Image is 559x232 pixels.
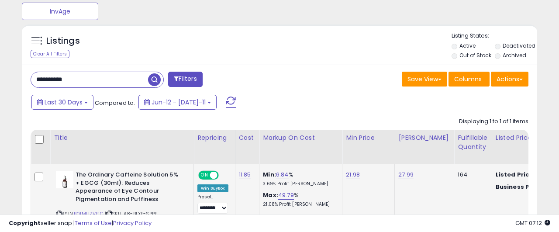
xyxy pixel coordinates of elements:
[503,42,535,49] label: Deactivated
[197,184,228,192] div: Win BuyBox
[454,75,482,83] span: Columns
[22,3,98,20] button: InvAge
[76,171,182,205] b: The Ordinary Caffeine Solution 5% + EGCG (30ml): Reduces Appearance of Eye Contour Pigmentation a...
[402,72,447,87] button: Save View
[398,170,414,179] a: 27.99
[276,170,289,179] a: 6.84
[459,118,528,126] div: Displaying 1 to 1 of 1 items
[452,32,537,40] p: Listing States:
[9,219,152,228] div: seller snap | |
[46,35,80,47] h5: Listings
[459,52,491,59] label: Out of Stock
[263,201,335,208] p: 21.08% Profit [PERSON_NAME]
[503,52,526,59] label: Archived
[45,98,83,107] span: Last 30 Days
[152,98,206,107] span: Jun-12 - [DATE]-11
[496,170,535,179] b: Listed Price:
[259,130,342,164] th: The percentage added to the cost of goods (COGS) that forms the calculator for Min & Max prices.
[31,50,69,58] div: Clear All Filters
[95,99,135,107] span: Compared to:
[239,170,251,179] a: 11.85
[278,191,294,200] a: 49.79
[197,194,228,214] div: Preset:
[263,171,335,187] div: %
[105,210,157,217] span: | SKU: A8-BLXE-SPPF
[75,219,112,227] a: Terms of Use
[263,181,335,187] p: 3.69% Profit [PERSON_NAME]
[138,95,217,110] button: Jun-12 - [DATE]-11
[263,133,338,142] div: Markup on Cost
[168,72,202,87] button: Filters
[496,183,544,191] b: Business Price:
[515,219,550,227] span: 2025-08-12 07:12 GMT
[263,191,335,208] div: %
[54,133,190,142] div: Title
[197,133,231,142] div: Repricing
[113,219,152,227] a: Privacy Policy
[263,191,278,199] b: Max:
[346,133,391,142] div: Min Price
[74,210,104,218] a: B01MUZVE1C
[217,172,231,179] span: OFF
[346,170,360,179] a: 21.98
[398,133,450,142] div: [PERSON_NAME]
[56,171,73,188] img: 31Khr+3J4XL._SL40_.jpg
[9,219,41,227] strong: Copyright
[459,42,476,49] label: Active
[263,170,276,179] b: Min:
[491,72,528,87] button: Actions
[449,72,490,87] button: Columns
[458,171,485,179] div: 164
[31,95,93,110] button: Last 30 Days
[239,133,256,142] div: Cost
[458,133,488,152] div: Fulfillable Quantity
[199,172,210,179] span: ON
